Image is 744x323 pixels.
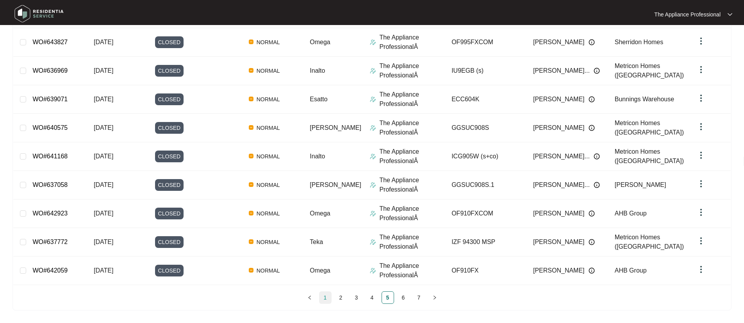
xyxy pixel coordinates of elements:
[366,291,378,304] li: 4
[589,96,595,102] img: Info icon
[428,291,441,304] li: Next Page
[445,28,527,57] td: OF995FXCOM
[94,96,113,102] span: [DATE]
[379,61,445,80] p: The Appliance ProfessionalÂ
[379,33,445,52] p: The Appliance ProfessionalÂ
[370,96,376,102] img: Assigner Icon
[432,295,437,300] span: right
[94,267,113,274] span: [DATE]
[32,181,68,188] a: WO#637058
[310,96,327,102] span: Esatto
[696,65,706,74] img: dropdown arrow
[428,291,441,304] button: right
[32,239,68,245] a: WO#637772
[382,292,394,303] a: 5
[615,234,684,250] span: Metricon Homes ([GEOGRAPHIC_DATA])
[696,179,706,188] img: dropdown arrow
[413,292,425,303] a: 7
[533,266,585,275] span: [PERSON_NAME]
[379,90,445,109] p: The Appliance ProfessionalÂ
[370,125,376,131] img: Assigner Icon
[533,66,590,75] span: [PERSON_NAME]...
[351,292,362,303] a: 3
[310,210,330,217] span: Omega
[249,211,253,215] img: Vercel Logo
[155,236,184,248] span: CLOSED
[366,292,378,303] a: 4
[370,39,376,45] img: Assigner Icon
[155,36,184,48] span: CLOSED
[94,67,113,74] span: [DATE]
[615,63,684,79] span: Metricon Homes ([GEOGRAPHIC_DATA])
[533,237,585,247] span: [PERSON_NAME]
[445,257,527,285] td: OF910FX
[615,120,684,136] span: Metricon Homes ([GEOGRAPHIC_DATA])
[249,125,253,130] img: Vercel Logo
[696,265,706,274] img: dropdown arrow
[615,148,684,164] span: Metricon Homes ([GEOGRAPHIC_DATA])
[335,292,347,303] a: 2
[413,291,425,304] li: 7
[94,39,113,45] span: [DATE]
[310,67,325,74] span: Inalto
[303,291,316,304] li: Previous Page
[310,181,361,188] span: [PERSON_NAME]
[696,236,706,246] img: dropdown arrow
[155,208,184,219] span: CLOSED
[94,181,113,188] span: [DATE]
[319,291,332,304] li: 1
[533,38,585,47] span: [PERSON_NAME]
[445,171,527,199] td: GGSUC908S.1
[32,124,68,131] a: WO#640575
[379,118,445,137] p: The Appliance ProfessionalÂ
[253,237,283,247] span: NORMAL
[307,295,312,300] span: left
[94,153,113,160] span: [DATE]
[32,267,68,274] a: WO#642059
[249,154,253,158] img: Vercel Logo
[370,239,376,245] img: Assigner Icon
[379,176,445,194] p: The Appliance ProfessionalÂ
[12,2,66,25] img: residentia service logo
[654,11,721,18] p: The Appliance Professional
[589,210,595,217] img: Info icon
[445,57,527,85] td: IU9EGB (s)
[533,180,590,190] span: [PERSON_NAME]...
[253,266,283,275] span: NORMAL
[594,182,600,188] img: Info icon
[370,153,376,160] img: Assigner Icon
[445,142,527,171] td: ICG905W (s+co)
[310,267,330,274] span: Omega
[615,181,666,188] span: [PERSON_NAME]
[382,291,394,304] li: 5
[589,267,595,274] img: Info icon
[589,39,595,45] img: Info icon
[253,123,283,133] span: NORMAL
[32,96,68,102] a: WO#639071
[379,233,445,251] p: The Appliance ProfessionalÂ
[370,210,376,217] img: Assigner Icon
[155,65,184,77] span: CLOSED
[32,153,68,160] a: WO#641168
[32,39,68,45] a: WO#643827
[696,93,706,103] img: dropdown arrow
[370,68,376,74] img: Assigner Icon
[310,124,361,131] span: [PERSON_NAME]
[303,291,316,304] button: left
[253,38,283,47] span: NORMAL
[335,291,347,304] li: 2
[379,261,445,280] p: The Appliance ProfessionalÂ
[696,36,706,46] img: dropdown arrow
[370,267,376,274] img: Assigner Icon
[249,182,253,187] img: Vercel Logo
[319,292,331,303] a: 1
[445,228,527,257] td: IZF 94300 MSP
[615,39,664,45] span: Sherridon Homes
[589,125,595,131] img: Info icon
[155,265,184,276] span: CLOSED
[615,210,647,217] span: AHB Group
[253,152,283,161] span: NORMAL
[94,210,113,217] span: [DATE]
[533,209,585,218] span: [PERSON_NAME]
[594,153,600,160] img: Info icon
